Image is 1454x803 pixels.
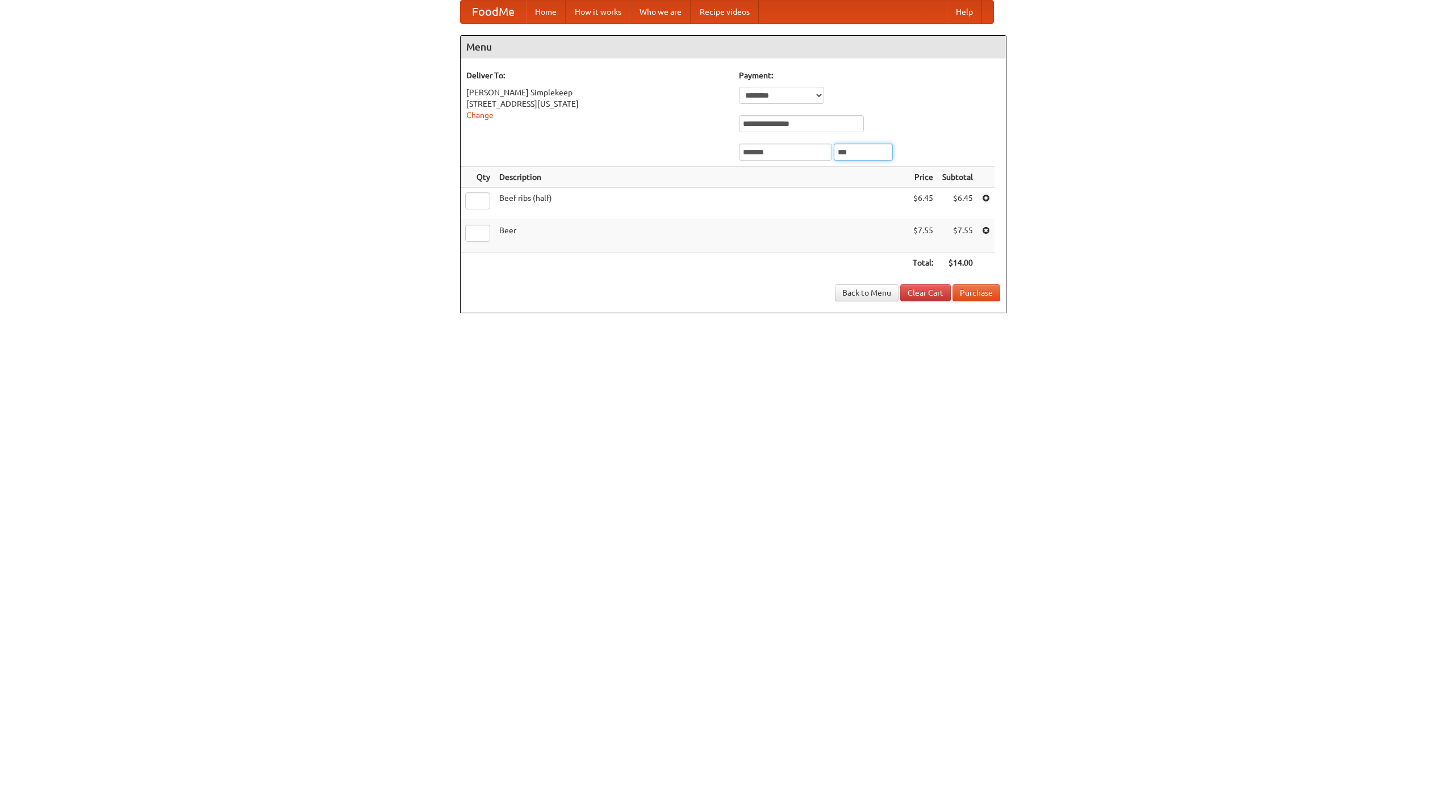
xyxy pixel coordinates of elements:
[495,220,908,253] td: Beer
[938,188,977,220] td: $6.45
[938,253,977,274] th: $14.00
[526,1,566,23] a: Home
[461,1,526,23] a: FoodMe
[466,111,494,120] a: Change
[938,220,977,253] td: $7.55
[466,70,728,81] h5: Deliver To:
[495,167,908,188] th: Description
[908,167,938,188] th: Price
[466,87,728,98] div: [PERSON_NAME] Simplekeep
[691,1,759,23] a: Recipe videos
[938,167,977,188] th: Subtotal
[630,1,691,23] a: Who we are
[952,284,1000,301] button: Purchase
[947,1,982,23] a: Help
[466,98,728,110] div: [STREET_ADDRESS][US_STATE]
[566,1,630,23] a: How it works
[835,284,899,301] a: Back to Menu
[900,284,951,301] a: Clear Cart
[908,188,938,220] td: $6.45
[739,70,1000,81] h5: Payment:
[495,188,908,220] td: Beef ribs (half)
[461,36,1006,58] h4: Menu
[908,253,938,274] th: Total:
[908,220,938,253] td: $7.55
[461,167,495,188] th: Qty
